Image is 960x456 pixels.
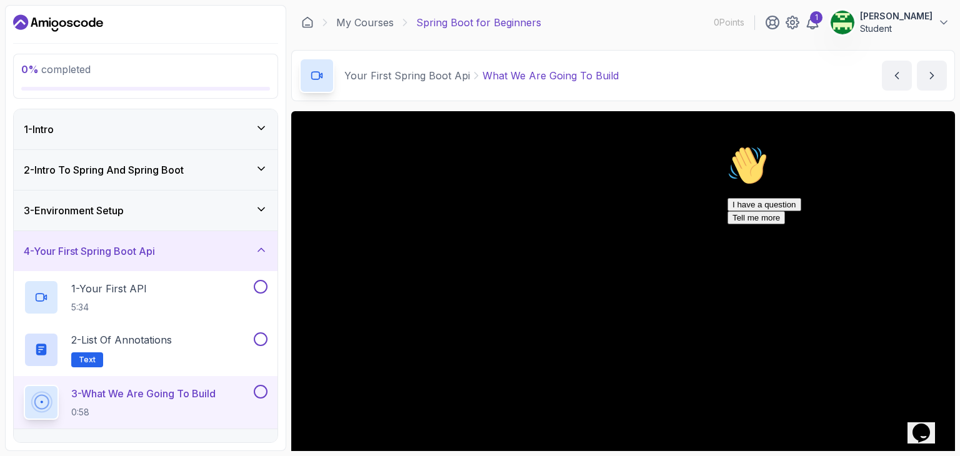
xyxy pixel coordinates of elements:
span: 0 % [21,63,39,76]
button: Tell me more [5,71,62,84]
p: What We Are Going To Build [482,68,619,83]
div: 👋Hi! How can we help?I have a questionTell me more [5,5,230,84]
iframe: chat widget [907,406,947,444]
button: 3-Environment Setup [14,191,277,230]
button: next content [917,61,947,91]
a: My Courses [336,15,394,30]
p: Your First Spring Boot Api [344,68,470,83]
a: 1 [805,15,820,30]
a: Dashboard [301,16,314,29]
button: 1-Intro [14,109,277,149]
iframe: chat widget [722,141,947,400]
button: 1-Your First API5:34 [24,280,267,315]
h3: 2 - Intro To Spring And Spring Boot [24,162,184,177]
p: 3 - What We Are Going To Build [71,386,216,401]
p: Spring Boot for Beginners [416,15,541,30]
h3: 4 - Your First Spring Boot Api [24,244,155,259]
span: Text [79,355,96,365]
button: 2-List of AnnotationsText [24,332,267,367]
span: completed [21,63,91,76]
p: [PERSON_NAME] [860,10,932,22]
span: Hi! How can we help? [5,37,124,47]
a: Dashboard [13,13,103,33]
button: 4-Your First Spring Boot Api [14,231,277,271]
button: I have a question [5,57,79,71]
p: Student [860,22,932,35]
p: 0 Points [714,16,744,29]
button: 2-Intro To Spring And Spring Boot [14,150,277,190]
h3: 3 - Environment Setup [24,203,124,218]
img: user profile image [831,11,854,34]
div: 1 [810,11,822,24]
p: 2 - List of Annotations [71,332,172,347]
button: 3-What We Are Going To Build0:58 [24,385,267,420]
img: :wave: [5,5,45,45]
h3: 1 - Intro [24,122,54,137]
p: 0:58 [71,406,216,419]
button: previous content [882,61,912,91]
button: user profile image[PERSON_NAME]Student [830,10,950,35]
p: 1 - Your First API [71,281,147,296]
p: 5:34 [71,301,147,314]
